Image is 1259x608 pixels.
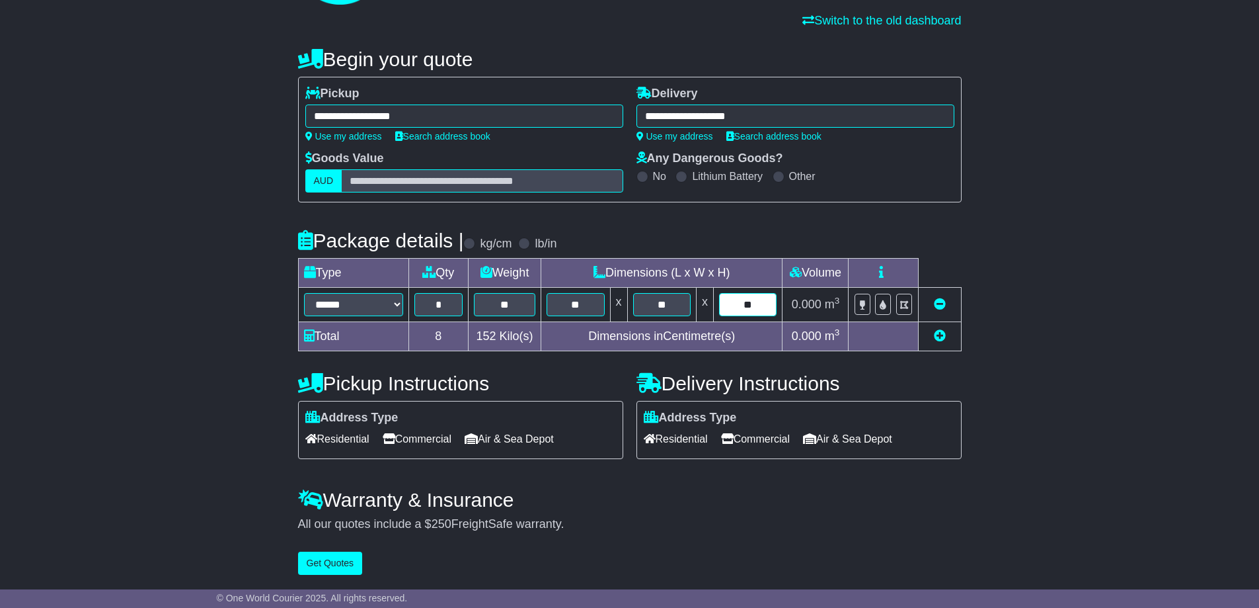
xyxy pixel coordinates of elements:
[636,152,783,166] label: Any Dangerous Goods?
[432,517,451,531] span: 250
[825,329,840,343] span: m
[636,87,698,101] label: Delivery
[383,429,451,449] span: Commercial
[934,298,946,311] a: Remove this item
[298,372,623,394] h4: Pickup Instructions
[305,87,360,101] label: Pickup
[395,131,490,142] a: Search address book
[835,327,840,337] sup: 3
[298,489,962,511] h4: Warranty & Insurance
[465,429,554,449] span: Air & Sea Depot
[469,322,541,351] td: Kilo(s)
[835,296,840,306] sup: 3
[305,169,342,193] label: AUD
[298,259,408,288] td: Type
[477,329,496,343] span: 152
[644,411,737,425] label: Address Type
[298,230,464,251] h4: Package details |
[789,170,816,183] label: Other
[692,170,763,183] label: Lithium Battery
[541,322,782,351] td: Dimensions in Centimetre(s)
[298,322,408,351] td: Total
[469,259,541,288] td: Weight
[298,552,363,575] button: Get Quotes
[803,429,892,449] span: Air & Sea Depot
[653,170,666,183] label: No
[305,411,399,425] label: Address Type
[535,237,556,251] label: lb/in
[696,288,713,322] td: x
[782,259,849,288] td: Volume
[792,329,821,343] span: 0.000
[217,593,408,603] span: © One World Courier 2025. All rights reserved.
[721,429,790,449] span: Commercial
[305,152,384,166] label: Goods Value
[305,131,382,142] a: Use my address
[802,14,961,27] a: Switch to the old dashboard
[298,48,962,70] h4: Begin your quote
[934,329,946,343] a: Add new item
[644,429,708,449] span: Residential
[408,322,469,351] td: 8
[305,429,369,449] span: Residential
[792,298,821,311] span: 0.000
[480,237,512,251] label: kg/cm
[298,517,962,532] div: All our quotes include a $ FreightSafe warranty.
[408,259,469,288] td: Qty
[825,298,840,311] span: m
[636,372,962,394] h4: Delivery Instructions
[636,131,713,142] a: Use my address
[610,288,627,322] td: x
[541,259,782,288] td: Dimensions (L x W x H)
[726,131,821,142] a: Search address book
